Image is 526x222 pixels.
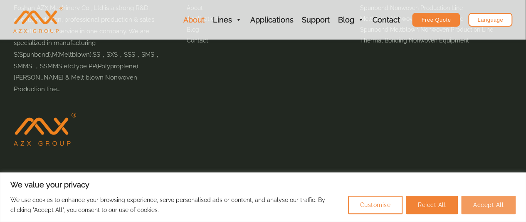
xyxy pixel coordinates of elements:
[360,37,469,44] a: Thermal Bonding Nonwoven Equipment
[468,13,512,27] a: Language
[461,196,516,214] button: Accept All
[412,13,460,27] a: Free Quote
[10,180,516,190] p: We value your privacy
[348,196,403,214] button: Customise
[13,15,63,23] a: AZX Nonwoven Machine
[187,37,208,44] a: Contact
[14,2,166,95] p: Foshan AZX Machinery Co., Ltd is a strong R&D, excellent design, professional production & sales ...
[10,195,342,215] p: We use cookies to enhance your browsing experience, serve personalised ads or content, and analys...
[406,196,458,214] button: Reject All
